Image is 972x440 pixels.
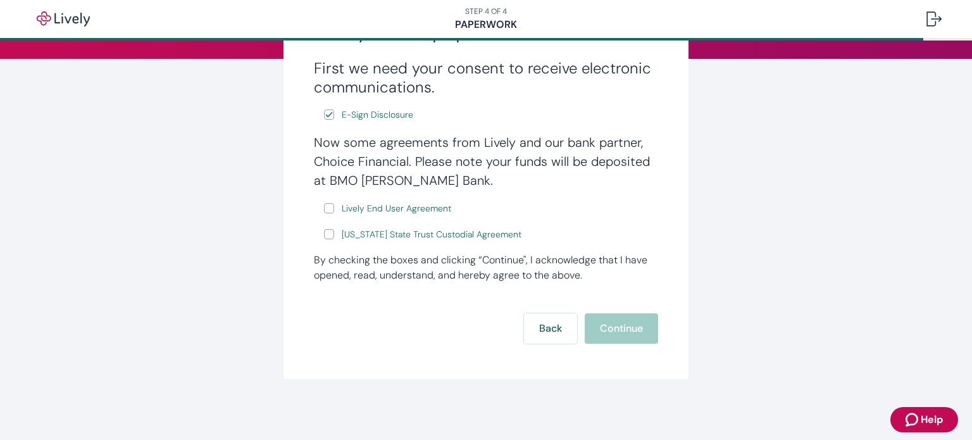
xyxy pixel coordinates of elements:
span: Lively End User Agreement [342,202,451,215]
h3: First we need your consent to receive electronic communications. [314,59,658,97]
h4: Now some agreements from Lively and our bank partner, Choice Financial. Please note your funds wi... [314,133,658,190]
button: Zendesk support iconHelp [890,407,958,432]
span: [US_STATE] State Trust Custodial Agreement [342,228,521,241]
a: e-sign disclosure document [339,107,416,123]
a: e-sign disclosure document [339,227,524,242]
div: By checking the boxes and clicking “Continue", I acknowledge that I have opened, read, understand... [314,253,658,283]
span: E-Sign Disclosure [342,108,413,122]
img: Lively [28,11,99,27]
span: Help [921,412,943,427]
h2: Lastly, some paperwork [314,18,658,44]
a: e-sign disclosure document [339,201,454,217]
button: Back [524,313,577,344]
button: Log out [916,4,952,34]
svg: Zendesk support icon [906,412,921,427]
